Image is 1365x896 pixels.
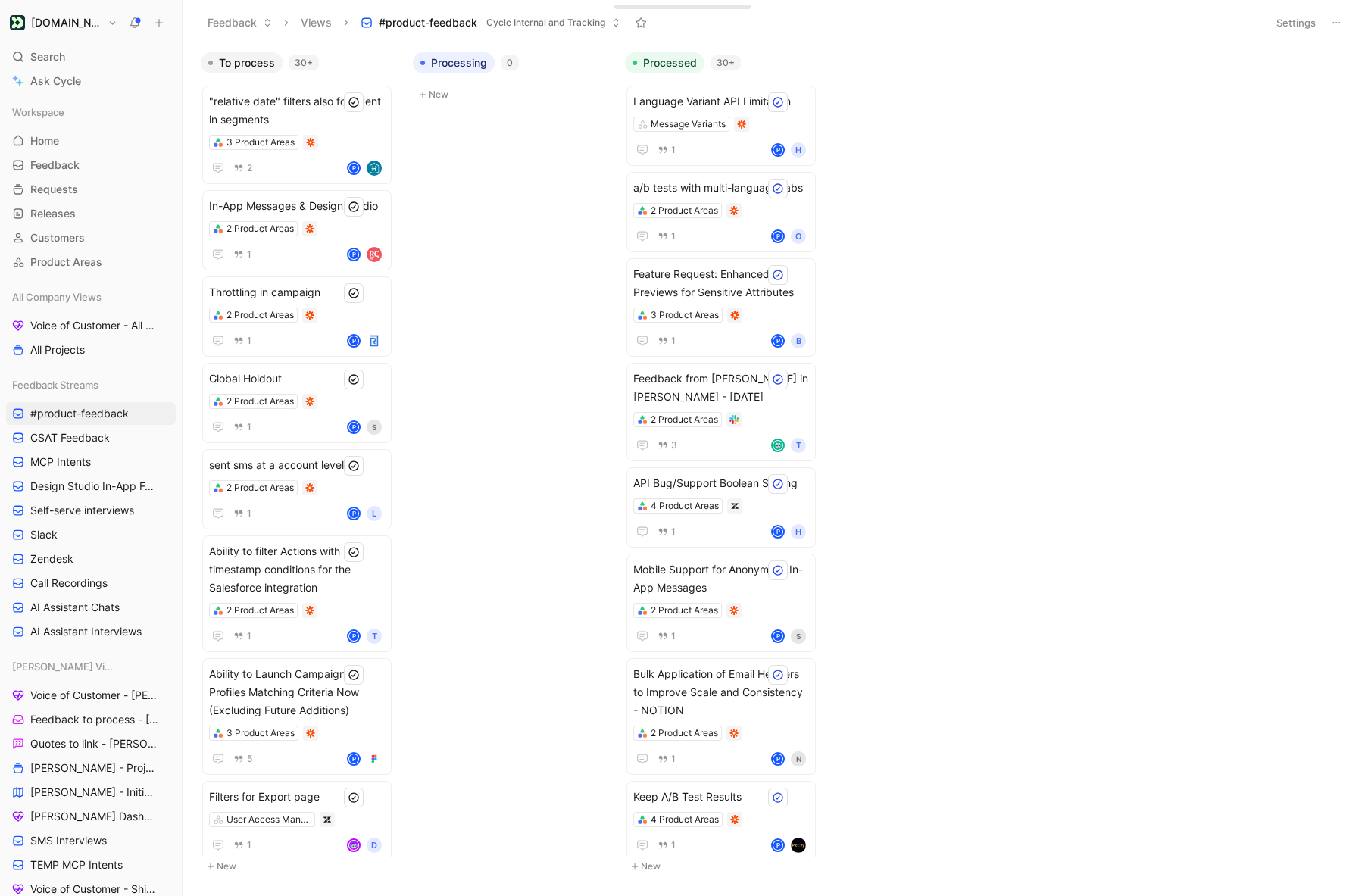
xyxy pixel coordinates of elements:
span: sent sms at a account level [209,456,385,474]
button: 1 [654,228,679,245]
a: Filters for Export pageUser Access Management1avatarD [202,781,392,861]
span: Ask Cycle [30,72,81,90]
img: logo [791,838,806,853]
button: 1 [230,505,255,522]
div: P [773,145,783,155]
div: 2 Product Areas [226,221,294,236]
a: Self-serve interviews [6,499,176,522]
button: New [201,857,401,876]
a: Ability to filter Actions with timestamp conditions for the Salesforce integration2 Product Areas1PT [202,535,392,652]
span: [PERSON_NAME] - Projects [30,760,156,776]
img: logo [367,333,382,348]
span: Call Recordings [30,576,108,591]
div: D [367,838,382,853]
img: logo [367,247,382,262]
div: Processed30+New [619,45,831,883]
div: 2 Product Areas [226,394,294,409]
a: API Bug/Support Boolean Setting4 Product Areas1PH [626,467,816,548]
span: 1 [671,336,676,345]
a: sent sms at a account level2 Product Areas1PL [202,449,392,529]
span: #product-feedback [379,15,477,30]
a: Design Studio In-App Feedback [6,475,176,498]
span: 1 [671,841,676,850]
a: Releases [6,202,176,225]
span: To process [219,55,275,70]
div: To process30+New [195,45,407,883]
div: O [791,229,806,244]
span: Processing [431,55,487,70]
button: 1 [230,332,255,349]
div: All Company ViewsVoice of Customer - All AreasAll Projects [6,286,176,361]
div: Processing0New [407,45,619,111]
img: Customer.io [10,15,25,30]
button: 1 [230,837,255,854]
span: 1 [247,336,251,345]
span: MCP Intents [30,454,91,470]
button: 1 [654,628,679,645]
button: 1 [230,419,255,436]
div: 2 Product Areas [651,603,718,618]
span: 1 [671,527,676,536]
button: 1 [654,142,679,158]
span: [PERSON_NAME] Dashboard [30,809,156,824]
div: P [773,631,783,642]
button: Processed [625,52,704,73]
span: [PERSON_NAME] - Initiatives [30,785,156,800]
span: [PERSON_NAME] Views [12,659,115,674]
div: P [773,754,783,764]
span: 1 [247,250,251,259]
div: 30+ [711,55,741,70]
span: SMS Interviews [30,833,107,848]
a: Requests [6,178,176,201]
div: 3 Product Areas [226,135,295,150]
a: Ask Cycle [6,70,176,92]
div: S [367,420,382,435]
a: AI Assistant Chats [6,596,176,619]
span: 1 [247,509,251,518]
a: Home [6,130,176,152]
span: 1 [247,632,251,641]
a: Language Variant API LimitationMessage Variants1PH [626,86,816,166]
div: Search [6,45,176,68]
button: New [413,86,613,104]
button: 5 [230,751,255,767]
div: H [791,142,806,158]
img: avatar [348,840,359,851]
div: User Access Management [226,812,311,827]
div: All Company Views [6,286,176,308]
span: Zendesk [30,551,73,567]
div: 2 Product Areas [226,480,294,495]
span: Global Holdout [209,370,385,388]
span: Ability to filter Actions with timestamp conditions for the Salesforce integration [209,542,385,597]
a: Global Holdout2 Product Areas1PS [202,363,392,443]
div: P [348,249,359,260]
a: Feature Request: Enhanced Previews for Sensitive Attributes3 Product Areas1PB [626,258,816,357]
button: 1 [230,246,255,263]
a: MCP Intents [6,451,176,473]
div: P [773,526,783,537]
img: logo [367,161,382,176]
div: Feedback Streams#product-feedbackCSAT FeedbackMCP IntentsDesign Studio In-App FeedbackSelf-serve ... [6,373,176,643]
a: #product-feedback [6,402,176,425]
div: P [348,508,359,519]
span: Quotes to link - [PERSON_NAME] [30,736,158,751]
span: 1 [671,754,676,763]
button: 2 [230,160,255,176]
div: 0 [501,55,519,70]
span: In-App Messages & Design Studio [209,197,385,215]
a: Call Recordings [6,572,176,595]
span: Feedback Streams [12,377,98,392]
span: 1 [247,841,251,850]
h1: [DOMAIN_NAME] [31,16,102,30]
button: Views [294,11,339,34]
a: Voice of Customer - [PERSON_NAME] [6,684,176,707]
span: Ability to Launch Campaign for Profiles Matching Criteria Now (Excluding Future Additions) [209,665,385,720]
div: H [791,524,806,539]
div: 2 Product Areas [226,308,294,323]
span: #product-feedback [30,406,129,421]
span: Releases [30,206,76,221]
span: Feedback from [PERSON_NAME] in [PERSON_NAME] - [DATE] [633,370,809,406]
div: N [791,751,806,766]
div: P [348,163,359,173]
button: 1 [654,523,679,540]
